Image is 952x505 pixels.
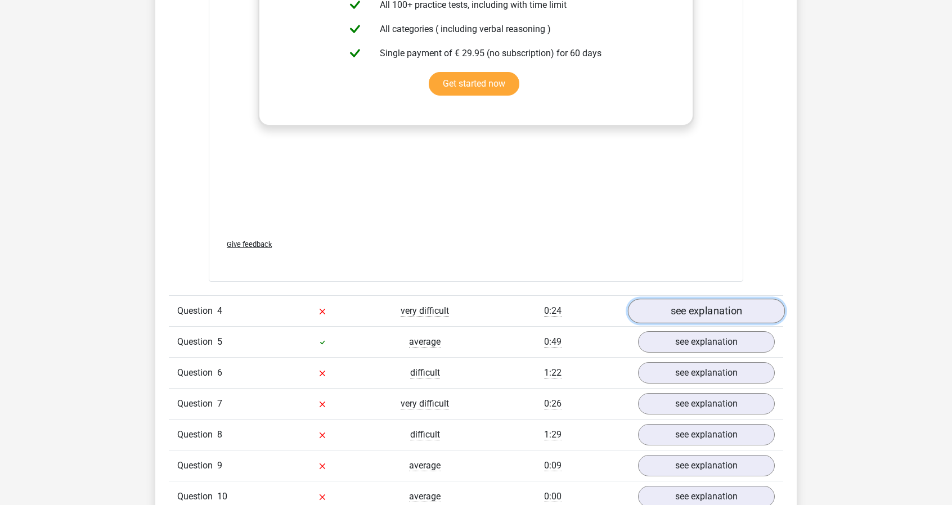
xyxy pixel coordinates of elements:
[638,362,775,384] a: see explanation
[177,428,217,441] span: Question
[638,393,775,414] a: see explanation
[217,398,222,409] span: 7
[544,491,562,502] span: 0:00
[401,305,449,317] span: very difficult
[409,491,441,502] span: average
[217,305,222,316] span: 4
[544,367,562,378] span: 1:22
[544,305,562,317] span: 0:24
[217,367,222,378] span: 6
[409,460,441,471] span: average
[544,429,562,440] span: 1:29
[401,398,449,409] span: very difficult
[177,304,217,318] span: Question
[628,299,785,323] a: see explanation
[544,336,562,348] span: 0:49
[227,240,272,249] span: Give feedback
[544,398,562,409] span: 0:26
[177,459,217,472] span: Question
[638,331,775,353] a: see explanation
[217,336,222,347] span: 5
[544,460,562,471] span: 0:09
[217,460,222,471] span: 9
[177,366,217,380] span: Question
[177,490,217,503] span: Question
[177,335,217,349] span: Question
[177,397,217,411] span: Question
[217,429,222,440] span: 8
[410,367,440,378] span: difficult
[638,455,775,476] a: see explanation
[409,336,441,348] span: average
[410,429,440,440] span: difficult
[638,424,775,445] a: see explanation
[429,72,519,96] a: Get started now
[217,491,227,502] span: 10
